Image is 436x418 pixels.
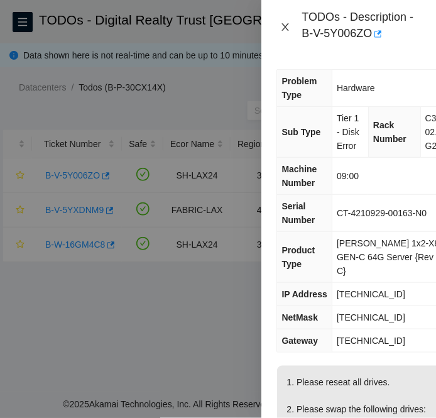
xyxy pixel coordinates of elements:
[281,289,327,299] span: IP Address
[281,76,317,100] span: Problem Type
[302,10,421,44] div: TODOs - Description - B-V-5Y006ZO
[337,336,405,346] span: [TECHNICAL_ID]
[281,312,318,322] span: NetMask
[281,245,315,269] span: Product Type
[337,113,359,151] span: Tier 1 - Disk Error
[337,312,405,322] span: [TECHNICAL_ID]
[281,336,318,346] span: Gateway
[281,201,315,225] span: Serial Number
[337,289,405,299] span: [TECHNICAL_ID]
[337,208,427,218] span: CT-4210929-00163-N0
[281,164,317,188] span: Machine Number
[281,127,320,137] span: Sub Type
[276,21,294,33] button: Close
[280,22,290,32] span: close
[337,171,359,181] span: 09:00
[373,120,406,144] span: Rack Number
[337,83,375,93] span: Hardware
